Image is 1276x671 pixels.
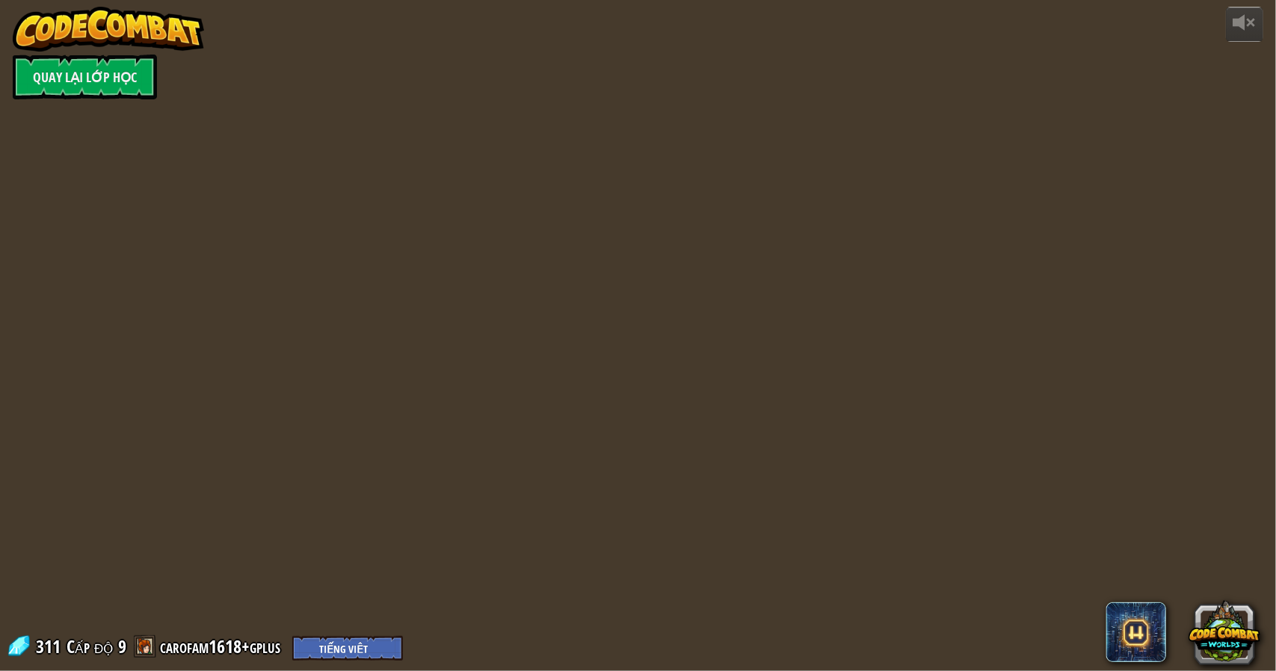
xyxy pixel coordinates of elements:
[118,634,126,658] span: 9
[36,634,65,658] span: 311
[13,7,204,52] img: CodeCombat - Learn how to code by playing a game
[1189,596,1260,667] button: CodeCombat Worlds on Roblox
[13,55,157,99] a: Quay lại Lớp Học
[1106,602,1166,662] span: CodeCombat AI HackStack
[67,634,113,659] span: Cấp độ
[1226,7,1263,42] button: Tùy chỉnh âm lượng
[160,634,285,658] a: carofam1618+gplus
